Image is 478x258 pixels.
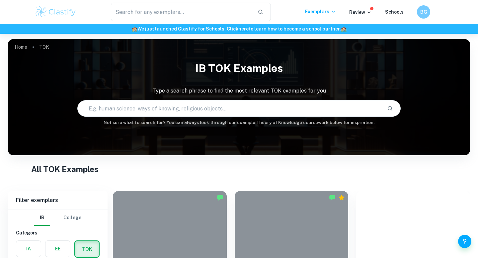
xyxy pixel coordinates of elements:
[16,241,41,257] button: IA
[78,99,382,118] input: E.g. human science, ways of knowing, religious objects...
[217,194,223,201] img: Marked
[1,25,477,32] h6: We just launched Clastify for Schools. Click to learn how to become a school partner.
[132,26,137,32] span: 🏫
[338,194,345,201] div: Premium
[341,26,347,32] span: 🏫
[16,229,100,236] h6: Category
[420,8,428,16] h6: BG
[8,119,470,126] h6: Not sure what to search for? You can always look through our example Theory of Knowledge coursewo...
[111,3,252,21] input: Search for any exemplars...
[8,191,108,210] h6: Filter exemplars
[385,9,404,15] a: Schools
[34,210,81,226] div: Filter type choice
[39,43,49,51] p: TOK
[8,58,470,79] h1: IB TOK examples
[305,8,336,15] p: Exemplars
[75,241,99,257] button: TOK
[458,235,471,248] button: Help and Feedback
[8,87,470,95] p: Type a search phrase to find the most relevant TOK examples for you
[417,5,430,19] button: BG
[63,210,81,226] button: College
[329,194,336,201] img: Marked
[15,42,27,52] a: Home
[384,103,396,114] button: Search
[34,210,50,226] button: IB
[238,26,249,32] a: here
[31,163,447,175] h1: All TOK Examples
[35,5,77,19] img: Clastify logo
[45,241,70,257] button: EE
[349,9,372,16] p: Review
